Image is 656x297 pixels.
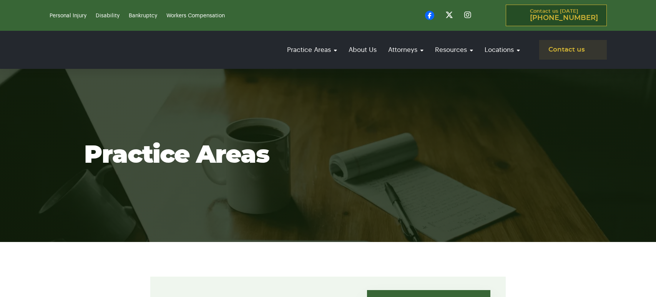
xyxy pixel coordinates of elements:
[530,9,598,22] p: Contact us [DATE]
[84,142,572,169] h1: Practice Areas
[530,14,598,22] span: [PHONE_NUMBER]
[283,39,341,61] a: Practice Areas
[96,13,120,18] a: Disability
[506,5,607,26] a: Contact us [DATE][PHONE_NUMBER]
[481,39,524,61] a: Locations
[50,13,86,18] a: Personal Injury
[129,13,157,18] a: Bankruptcy
[431,39,477,61] a: Resources
[345,39,380,61] a: About Us
[50,35,149,64] img: logo
[384,39,427,61] a: Attorneys
[166,13,225,18] a: Workers Compensation
[539,40,607,60] a: Contact us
